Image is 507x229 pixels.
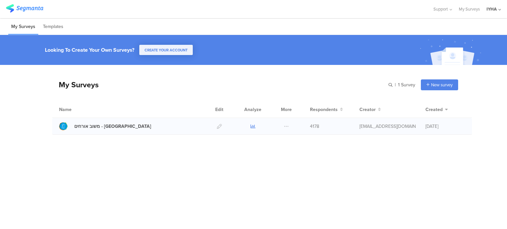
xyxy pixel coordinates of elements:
span: 1 Survey [398,81,415,88]
img: segmanta logo [6,4,43,13]
div: My Surveys [52,79,99,90]
div: Analyze [243,101,263,118]
li: Templates [40,19,66,35]
div: [DATE] [425,123,465,130]
button: Creator [359,106,381,113]
div: Edit [212,101,226,118]
li: My Surveys [8,19,38,35]
span: 4178 [310,123,319,130]
a: משוב אורחים - [GEOGRAPHIC_DATA] [59,122,151,130]
div: More [279,101,293,118]
span: CREATE YOUR ACCOUNT [145,47,187,53]
span: Support [433,6,448,12]
span: Created [425,106,443,113]
span: Creator [359,106,376,113]
button: Created [425,106,448,113]
button: Respondents [310,106,343,113]
span: | [394,81,397,88]
div: Name [59,106,99,113]
div: IYHA [487,6,497,12]
span: Respondents [310,106,338,113]
img: create_account_image.svg [418,37,486,67]
div: משוב אורחים - בית שאן [74,123,151,130]
span: New survey [431,82,453,88]
div: ofir@iyha.org.il [359,123,416,130]
div: Looking To Create Your Own Surveys? [45,46,134,54]
button: CREATE YOUR ACCOUNT [139,45,193,55]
